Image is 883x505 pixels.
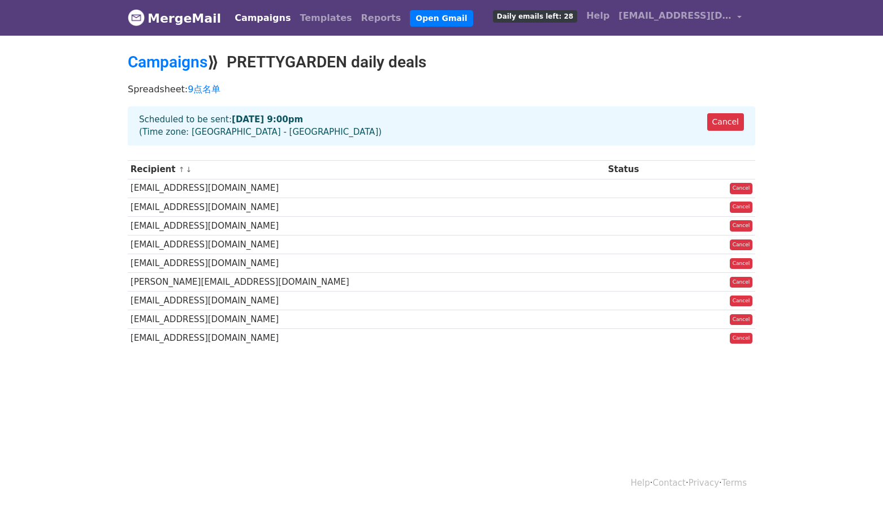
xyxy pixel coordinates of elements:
[128,6,221,30] a: MergeMail
[128,292,605,310] td: [EMAIL_ADDRESS][DOMAIN_NAME]
[188,84,220,95] a: 9点名单
[488,5,582,27] a: Daily emails left: 28
[128,9,145,26] img: MergeMail logo
[128,83,755,95] p: Spreadsheet:
[730,296,753,307] a: Cancel
[128,235,605,254] td: [EMAIL_ADDRESS][DOMAIN_NAME]
[128,310,605,329] td: [EMAIL_ADDRESS][DOMAIN_NAME]
[653,478,686,488] a: Contact
[605,160,683,179] th: Status
[689,478,719,488] a: Privacy
[128,179,605,198] td: [EMAIL_ADDRESS][DOMAIN_NAME]
[128,160,605,179] th: Recipient
[357,7,406,29] a: Reports
[730,202,753,213] a: Cancel
[128,273,605,292] td: [PERSON_NAME][EMAIL_ADDRESS][DOMAIN_NAME]
[730,220,753,232] a: Cancel
[730,258,753,269] a: Cancel
[707,113,744,131] a: Cancel
[618,9,731,23] span: [EMAIL_ADDRESS][DOMAIN_NAME]
[730,239,753,251] a: Cancel
[230,7,295,29] a: Campaigns
[582,5,614,27] a: Help
[179,165,185,174] a: ↑
[128,254,605,273] td: [EMAIL_ADDRESS][DOMAIN_NAME]
[730,183,753,194] a: Cancel
[614,5,746,31] a: [EMAIL_ADDRESS][DOMAIN_NAME]
[128,53,755,72] h2: ⟫ PRETTYGARDEN daily deals
[730,333,753,344] a: Cancel
[631,478,650,488] a: Help
[295,7,356,29] a: Templates
[128,329,605,348] td: [EMAIL_ADDRESS][DOMAIN_NAME]
[128,53,207,71] a: Campaigns
[730,314,753,326] a: Cancel
[185,165,192,174] a: ↓
[493,10,577,23] span: Daily emails left: 28
[128,106,755,145] div: Scheduled to be sent: (Time zone: [GEOGRAPHIC_DATA] - [GEOGRAPHIC_DATA])
[410,10,473,27] a: Open Gmail
[730,277,753,288] a: Cancel
[232,114,303,125] strong: [DATE] 9:00pm
[128,216,605,235] td: [EMAIL_ADDRESS][DOMAIN_NAME]
[128,198,605,216] td: [EMAIL_ADDRESS][DOMAIN_NAME]
[722,478,747,488] a: Terms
